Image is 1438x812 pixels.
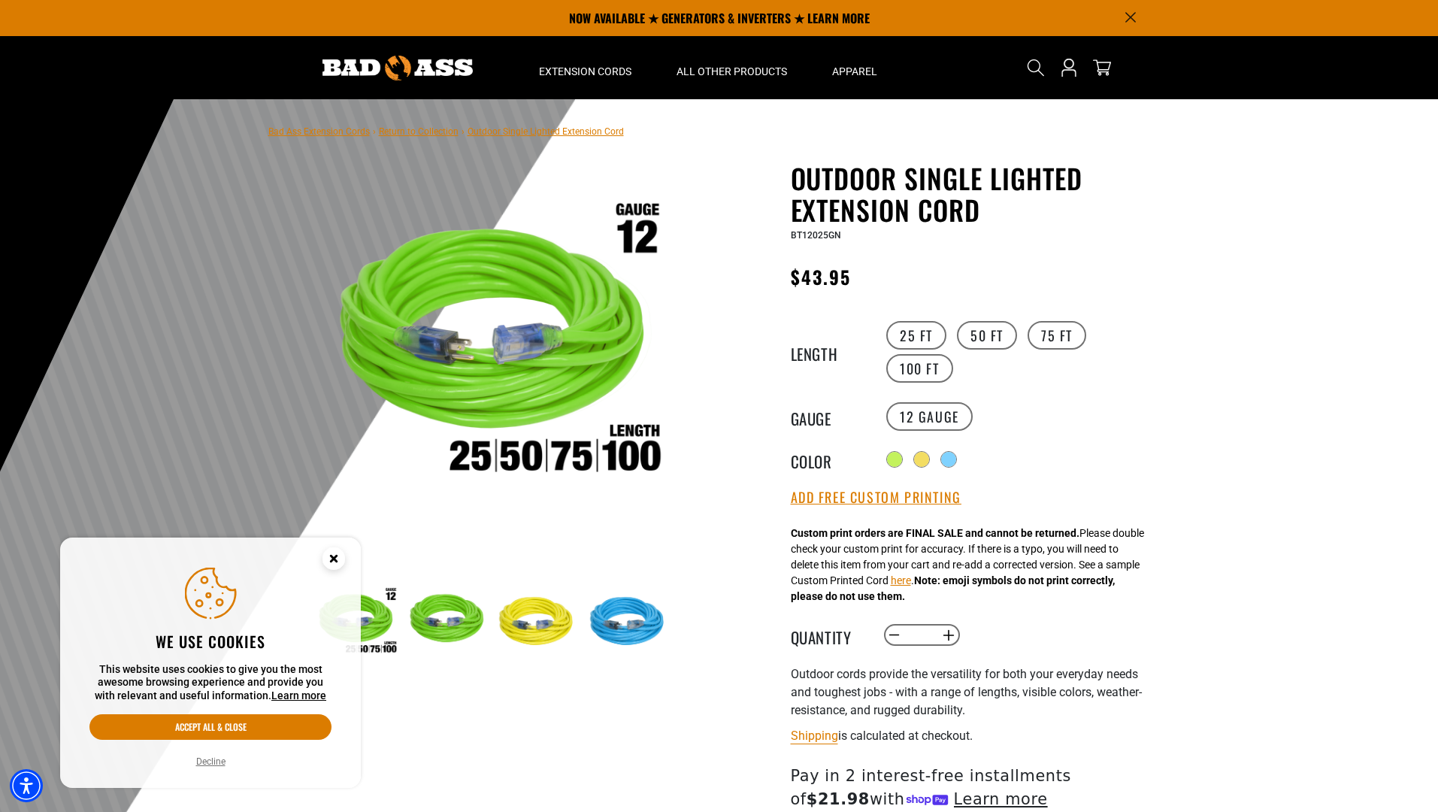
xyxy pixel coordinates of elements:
[832,65,877,78] span: Apparel
[791,527,1079,539] strong: Custom print orders are FINAL SALE and cannot be returned.
[791,667,1142,717] span: Outdoor cords provide the versatility for both your everyday needs and toughest jobs - with a ran...
[791,342,866,362] legend: Length
[192,754,230,769] button: Decline
[886,354,953,383] label: 100 FT
[89,714,331,740] button: Accept all & close
[322,56,473,80] img: Bad Ass Extension Cords
[791,450,866,469] legend: Color
[886,402,973,431] label: 12 Gauge
[586,579,673,666] img: Blue
[791,574,1115,602] strong: Note: emoji symbols do not print correctly, please do not use them.
[271,689,326,701] a: This website uses cookies to give you the most awesome browsing experience and provide you with r...
[791,230,841,241] span: BT12025GN
[60,538,361,789] aside: Cookie Consent
[268,122,624,140] nav: breadcrumbs
[1028,321,1086,350] label: 75 FT
[791,263,851,290] span: $43.95
[791,489,961,506] button: Add Free Custom Printing
[886,321,946,350] label: 25 FT
[516,36,654,99] summary: Extension Cords
[891,573,911,589] button: here
[268,126,370,137] a: Bad Ass Extension Cords
[791,729,838,743] a: Shipping
[791,526,1144,604] div: Please double check your custom print for accuracy. If there is a typo, you will need to delete t...
[404,579,491,666] img: neon green
[468,126,624,137] span: Outdoor Single Lighted Extension Cord
[654,36,810,99] summary: All Other Products
[539,65,631,78] span: Extension Cords
[791,407,866,426] legend: Gauge
[462,126,465,137] span: ›
[10,769,43,802] div: Accessibility Menu
[89,632,331,651] h2: We use cookies
[677,65,787,78] span: All Other Products
[495,579,582,666] img: yellow
[791,726,1159,746] div: is calculated at checkout.
[957,321,1017,350] label: 50 FT
[791,162,1159,226] h1: Outdoor Single Lighted Extension Cord
[379,126,459,137] a: Return to Collection
[791,626,866,645] label: Quantity
[373,126,376,137] span: ›
[1024,56,1048,80] summary: Search
[810,36,900,99] summary: Apparel
[89,663,331,703] p: This website uses cookies to give you the most awesome browsing experience and provide you with r...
